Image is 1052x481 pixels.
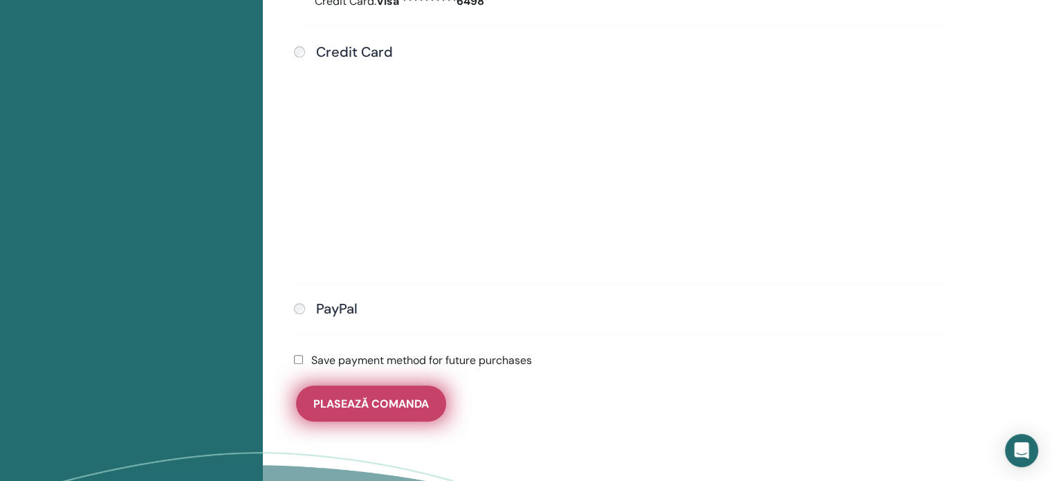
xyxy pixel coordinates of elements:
[312,60,607,269] iframe: Cadru securizat de introducere a plății
[311,352,532,369] label: Save payment method for future purchases
[316,300,358,317] h4: PayPal
[313,397,429,411] span: Plasează comanda
[1005,434,1038,467] div: Open Intercom Messenger
[316,44,393,60] h4: Credit Card
[296,385,446,421] button: Plasează comanda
